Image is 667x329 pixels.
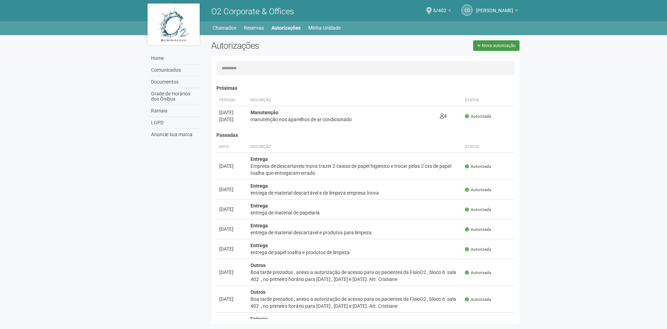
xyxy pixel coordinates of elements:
[149,53,201,64] a: Home
[476,9,518,14] a: [PERSON_NAME]
[149,64,201,76] a: Comunicados
[216,95,248,106] th: Período
[219,163,245,170] div: [DATE]
[219,269,245,276] div: [DATE]
[251,189,460,196] div: entrega de material descartável e de limpeza empresa Inova
[216,133,515,138] h4: Passadas
[219,296,245,303] div: [DATE]
[248,141,462,153] th: Descrição
[219,319,245,326] div: [DATE]
[465,207,491,213] span: Autorizada
[148,3,200,45] img: logo.jpg
[308,23,341,33] a: Minha Unidade
[251,249,460,256] div: entrega de papel toalha e produtos de limpeza
[465,164,491,170] span: Autorizada
[149,117,201,129] a: LGPD
[251,296,460,310] div: Boa tarde prezados , anexo a autorização de acesso para os pacientes da FisioO2 , bloco 6 sala 40...
[462,141,514,153] th: Status
[251,163,460,177] div: Empresa de descartaveis Inova trazer 2 caixas de papel higienico e trocar pelas 2 cxs de papel to...
[251,209,460,216] div: entrega de material de papelaria
[149,105,201,117] a: Ramais
[465,187,491,193] span: Autorizada
[251,269,460,283] div: Boa tarde prezados , anexo a autorização de acesso para os pacientes da FisioO2 , bloco 6 sala 40...
[476,1,513,13] span: Cristine da Silva Covinha
[465,297,491,303] span: Autorizada
[211,7,294,16] span: O2 Corporate & Offices
[473,40,519,51] a: Nova autorização
[219,109,245,116] div: [DATE]
[219,245,245,252] div: [DATE]
[149,76,201,88] a: Documentos
[482,43,516,48] span: Nova autorização
[251,156,268,162] strong: Entrega
[248,95,437,106] th: Descrição
[251,203,268,209] strong: Entrega
[251,116,434,123] div: manutenção nos aparelhos de ar condicionado
[251,316,268,322] strong: Entrega
[213,23,236,33] a: Chamados
[462,95,514,106] th: Status
[244,23,264,33] a: Reservas
[216,86,515,91] h4: Próximas
[216,141,248,153] th: Data
[433,9,451,14] a: 6/402
[211,40,360,51] h2: Autorizações
[465,113,491,119] span: Autorizada
[219,116,245,123] div: [DATE]
[251,229,460,236] div: entrega de material descartável e produtos para limpeza
[251,263,265,268] strong: Outros
[251,110,278,115] strong: Manutenção
[251,223,268,228] strong: Entrega
[465,270,491,276] span: Autorizada
[149,129,201,140] a: Anuncie sua marca
[219,206,245,213] div: [DATE]
[219,186,245,193] div: [DATE]
[149,88,201,105] a: Grade de Horários dos Ônibus
[251,289,265,295] strong: Outros
[465,227,491,233] span: Autorizada
[433,1,446,13] span: 6/402
[251,243,268,248] strong: Entrega
[271,23,301,33] a: Autorizações
[251,183,268,189] strong: Entrega
[465,246,491,252] span: Autorizada
[440,113,447,119] span: 4
[219,226,245,233] div: [DATE]
[461,5,473,16] a: Cd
